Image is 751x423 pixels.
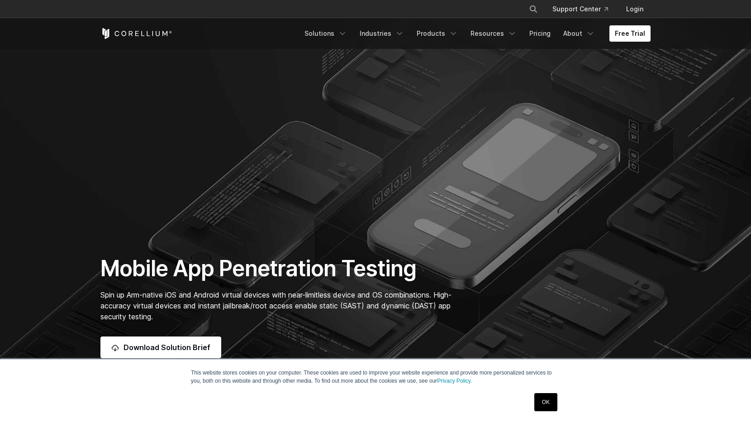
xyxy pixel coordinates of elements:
[534,393,557,411] a: OK
[191,369,560,385] p: This website stores cookies on your computer. These cookies are used to improve your website expe...
[619,1,651,17] a: Login
[124,342,210,353] span: Download Solution Brief
[558,25,600,42] a: About
[100,336,221,358] a: Download Solution Brief
[299,25,651,42] div: Navigation Menu
[100,28,172,39] a: Corellium Home
[465,25,522,42] a: Resources
[411,25,463,42] a: Products
[354,25,409,42] a: Industries
[437,378,472,384] a: Privacy Policy.
[545,1,615,17] a: Support Center
[299,25,352,42] a: Solutions
[525,1,542,17] button: Search
[100,255,461,282] h1: Mobile App Penetration Testing
[100,290,452,321] span: Spin up Arm-native iOS and Android virtual devices with near-limitless device and OS combinations...
[609,25,651,42] a: Free Trial
[524,25,556,42] a: Pricing
[518,1,651,17] div: Navigation Menu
